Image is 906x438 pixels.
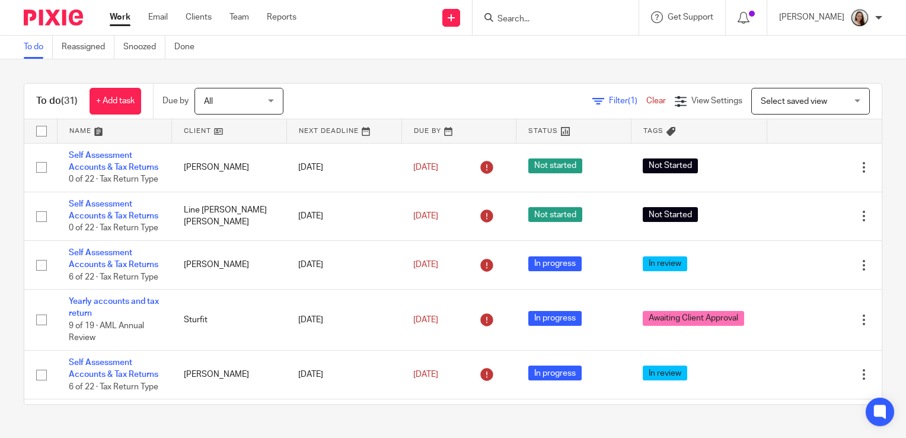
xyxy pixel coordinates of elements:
a: Self Assessment Accounts & Tax Returns [69,151,158,172]
td: [DATE] [286,143,401,192]
td: [DATE] [286,192,401,240]
span: 6 of 22 · Tax Return Type [69,383,158,391]
a: + Add task [90,88,141,115]
input: Search [496,14,603,25]
td: Sturfit [172,290,287,351]
span: 0 of 22 · Tax Return Type [69,224,158,233]
span: In review [643,366,687,380]
a: Snoozed [123,36,165,59]
span: 0 of 22 · Tax Return Type [69,175,158,183]
h1: To do [36,95,78,107]
span: Filter [609,97,646,105]
span: In progress [528,311,582,326]
a: To do [24,36,53,59]
p: [PERSON_NAME] [779,11,844,23]
span: [DATE] [413,370,438,379]
img: Profile.png [850,8,869,27]
a: Done [174,36,203,59]
span: (31) [61,96,78,106]
td: [DATE] [286,240,401,289]
td: Line [PERSON_NAME] [PERSON_NAME] [172,192,287,240]
span: 6 of 22 · Tax Return Type [69,273,158,281]
td: [DATE] [286,350,401,399]
span: Awaiting Client Approval [643,311,744,326]
td: [DATE] [286,290,401,351]
span: In progress [528,256,582,271]
td: [PERSON_NAME] [172,143,287,192]
p: Due by [162,95,189,107]
span: Get Support [668,13,713,21]
td: [PERSON_NAME] [172,350,287,399]
span: Not Started [643,158,698,173]
a: Email [148,11,168,23]
a: Clients [186,11,212,23]
span: [DATE] [413,316,438,324]
td: [PERSON_NAME] [172,240,287,289]
a: Self Assessment Accounts & Tax Returns [69,249,158,269]
span: In review [643,256,687,271]
span: [DATE] [413,261,438,269]
span: Select saved view [761,97,827,106]
span: (1) [628,97,637,105]
a: Self Assessment Accounts & Tax Returns [69,358,158,379]
span: Not started [528,158,582,173]
span: In progress [528,366,582,380]
a: Clear [646,97,666,105]
span: All [204,97,213,106]
img: Pixie [24,9,83,26]
a: Reassigned [62,36,114,59]
span: [DATE] [413,163,438,172]
span: Not Started [643,207,698,222]
a: Team [229,11,249,23]
span: View Settings [691,97,742,105]
span: Tags [643,128,663,134]
a: Reports [267,11,296,23]
span: Not started [528,207,582,222]
span: 9 of 19 · AML Annual Review [69,322,144,342]
span: [DATE] [413,212,438,220]
a: Yearly accounts and tax return [69,297,159,318]
a: Self Assessment Accounts & Tax Returns [69,200,158,220]
a: Work [110,11,130,23]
